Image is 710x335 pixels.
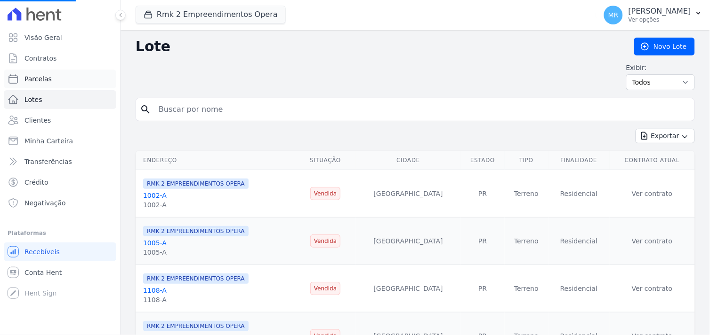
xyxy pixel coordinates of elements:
a: Ver contrato [632,285,672,292]
a: Clientes [4,111,116,130]
button: Exportar [636,129,695,143]
span: Transferências [24,157,72,166]
span: RMK 2 EMPREENDIMENTOS OPERA [143,273,249,284]
th: Cidade [356,151,461,170]
span: RMK 2 EMPREENDIMENTOS OPERA [143,321,249,331]
a: Minha Carteira [4,132,116,150]
span: Crédito [24,178,48,187]
span: RMK 2 EMPREENDIMENTOS OPERA [143,226,249,236]
div: Plataformas [8,227,113,239]
button: Rmk 2 Empreendimentos Opera [136,6,286,23]
a: Novo Lote [634,38,695,55]
span: Clientes [24,116,51,125]
span: Contratos [24,54,56,63]
span: Vendida [310,187,340,200]
span: Recebíveis [24,247,60,257]
td: Residencial [549,170,610,218]
a: Crédito [4,173,116,192]
span: Lotes [24,95,42,104]
th: Finalidade [549,151,610,170]
a: Ver contrato [632,237,672,245]
a: Parcelas [4,70,116,88]
td: [GEOGRAPHIC_DATA] [356,170,461,218]
td: Residencial [549,265,610,312]
input: Buscar por nome [153,100,691,119]
span: Vendida [310,234,340,248]
button: MR [PERSON_NAME] Ver opções [597,2,710,28]
h2: Lote [136,38,619,55]
p: Ver opções [629,16,691,23]
a: Visão Geral [4,28,116,47]
td: Terreno [505,170,549,218]
td: PR [461,218,505,265]
a: Ver contrato [632,190,672,197]
td: [GEOGRAPHIC_DATA] [356,265,461,312]
span: Parcelas [24,74,52,84]
p: [PERSON_NAME] [629,7,691,16]
a: Lotes [4,90,116,109]
td: PR [461,265,505,312]
span: Negativação [24,198,66,208]
span: Visão Geral [24,33,62,42]
a: Conta Hent [4,263,116,282]
a: Negativação [4,194,116,212]
td: Terreno [505,265,549,312]
th: Contrato Atual [610,151,695,170]
span: Minha Carteira [24,136,73,146]
td: Terreno [505,218,549,265]
a: 1108-A [143,287,167,294]
th: Endereço [136,151,295,170]
td: Residencial [549,218,610,265]
th: Situação [295,151,356,170]
a: 1005-A [143,239,167,247]
span: Conta Hent [24,268,62,277]
a: Transferências [4,152,116,171]
td: PR [461,170,505,218]
a: Recebíveis [4,242,116,261]
th: Tipo [505,151,549,170]
span: Vendida [310,282,340,295]
span: MR [608,12,619,18]
div: 1108-A [143,295,249,304]
th: Estado [461,151,505,170]
a: 1002-A [143,192,167,199]
a: Contratos [4,49,116,68]
label: Exibir: [626,63,695,72]
td: [GEOGRAPHIC_DATA] [356,218,461,265]
span: RMK 2 EMPREENDIMENTOS OPERA [143,179,249,189]
i: search [140,104,151,115]
div: 1002-A [143,200,249,210]
div: 1005-A [143,248,249,257]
